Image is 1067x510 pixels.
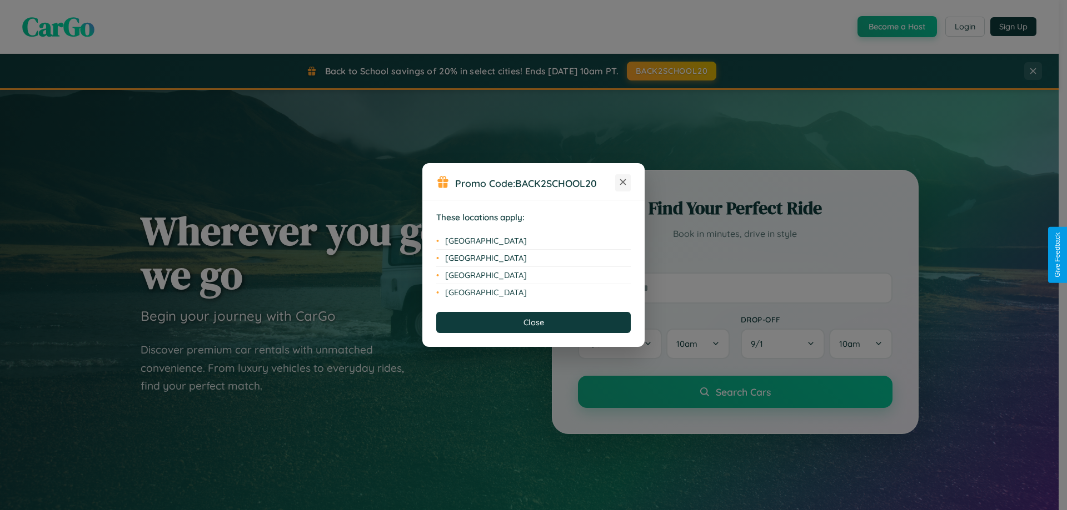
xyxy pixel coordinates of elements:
strong: These locations apply: [436,212,525,223]
li: [GEOGRAPHIC_DATA] [436,250,631,267]
li: [GEOGRAPHIC_DATA] [436,284,631,301]
li: [GEOGRAPHIC_DATA] [436,233,631,250]
b: BACK2SCHOOL20 [515,177,597,189]
li: [GEOGRAPHIC_DATA] [436,267,631,284]
div: Give Feedback [1054,233,1061,277]
button: Close [436,312,631,333]
h3: Promo Code: [455,177,615,189]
